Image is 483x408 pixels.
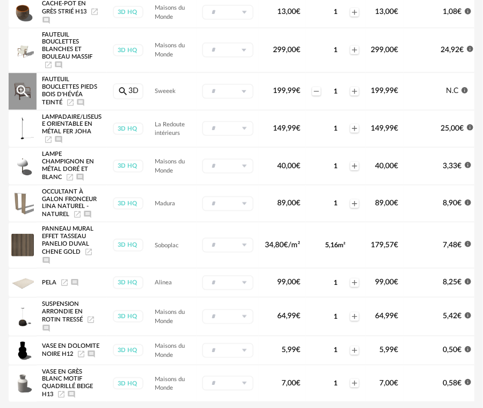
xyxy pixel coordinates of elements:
span: Information icon [464,7,472,15]
span: Ajouter un commentaire [83,211,92,217]
span: Ajouter un commentaire [70,280,79,285]
span: Occultant À Galon Fronceur Lina Naturel - NATUREL [42,189,97,217]
div: 3D HQ [113,123,143,135]
div: 3D HQ [113,276,143,289]
span: € [394,162,398,170]
span: Suspension arrondie en rotin tressé [42,301,83,323]
span: 99,00 [277,278,300,286]
span: Launch icon [84,249,93,255]
span: Magnify icon [118,87,128,95]
span: 149,99 [371,125,398,132]
span: 5,42 [443,312,462,320]
span: 40,00 [375,162,398,170]
span: Fauteuil bouclettes blanches et bouleau massif [42,32,92,60]
span: Cache-pot en grès strié H13 [42,1,86,15]
span: €/m² [284,241,300,249]
span: 64,99 [277,312,300,320]
span: Information icon [466,124,474,131]
img: Product pack shot [11,192,34,215]
span: Alinea [155,280,172,285]
span: € [296,380,300,387]
div: Sélectionner un groupe [202,196,254,211]
div: 1 [322,87,349,96]
span: 99,00 [375,278,398,286]
img: Product pack shot [11,305,34,328]
div: 1 [322,312,349,321]
img: Product pack shot [11,155,34,177]
a: Magnify icon3D [113,83,143,99]
a: Launch icon [44,62,53,68]
div: 3D HQ [113,160,143,172]
div: Sélectionner un groupe [202,5,254,20]
span: € [296,346,300,354]
div: Sélectionner un groupe [202,309,254,324]
div: 3D HQ [113,197,143,210]
span: € [394,312,398,320]
div: 1 [322,379,349,388]
span: Plus icon [350,199,359,208]
span: Plus icon [350,87,359,96]
div: Sélectionner un groupe [202,275,254,290]
span: Information icon [464,311,472,319]
div: Sélectionner un groupe [202,121,254,136]
a: 3D HQ [112,44,144,56]
span: Panneau mural effet tasseau panelio Duval Chene Gold [42,226,93,255]
a: 3D HQ [112,123,144,135]
span: Maisons du Monde [155,42,185,58]
span: Lampe champignon en métal doré et blanc [42,152,94,180]
div: 1 [322,199,349,207]
div: Sélectionner un groupe [202,343,254,358]
div: Sélectionner un groupe [202,376,254,391]
span: PELA [42,280,56,285]
img: Product pack shot [11,372,34,395]
span: € [394,8,398,16]
span: € [394,199,398,207]
span: Information icon [464,161,472,169]
span: 0,50 [443,346,462,354]
span: € [458,199,462,207]
span: Information icon [464,378,472,386]
a: 3D HQ [112,239,144,251]
a: Launch icon [66,99,75,105]
span: Plus icon [350,346,359,355]
a: 3D HQ [112,197,144,210]
span: Plus icon [350,312,359,321]
div: Sélectionner un groupe [202,42,254,58]
a: Launch icon [66,174,74,180]
span: 299,00 [371,46,398,54]
span: Magnify Plus Outline icon [15,83,31,99]
span: Maisons du Monde [155,5,185,20]
span: € [460,46,464,54]
span: Plus icon [350,278,359,287]
span: 1,08 [443,8,462,16]
span: € [296,162,300,170]
span: € [458,278,462,286]
span: 0,58 [443,380,462,387]
span: € [296,46,300,54]
div: 3D HQ [113,310,143,323]
img: Product pack shot [11,339,34,362]
span: 89,00 [375,199,398,207]
img: Product pack shot [11,1,34,24]
span: € [296,312,300,320]
a: 3D HQ [112,310,144,323]
div: Sélectionner un groupe [202,238,254,253]
a: Launch icon [90,8,99,14]
div: Sélectionner un groupe [202,84,254,99]
div: 1 [322,278,349,287]
span: 34,80 [265,241,300,249]
span: Ajouter un commentaire [76,174,84,180]
div: 1 [322,346,349,354]
span: Madura [155,201,175,206]
span: 7,00 [379,380,398,387]
a: 3D HQ [112,6,144,18]
a: Launch icon [60,280,69,285]
span: 299,00 [273,46,300,54]
a: Launch icon [57,391,66,397]
span: Fauteuil bouclettes pieds bois d'hévéa teinté [42,76,97,105]
div: 3D HQ [113,239,143,251]
a: 3D HQ [112,344,144,356]
span: 7,00 [282,380,300,387]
